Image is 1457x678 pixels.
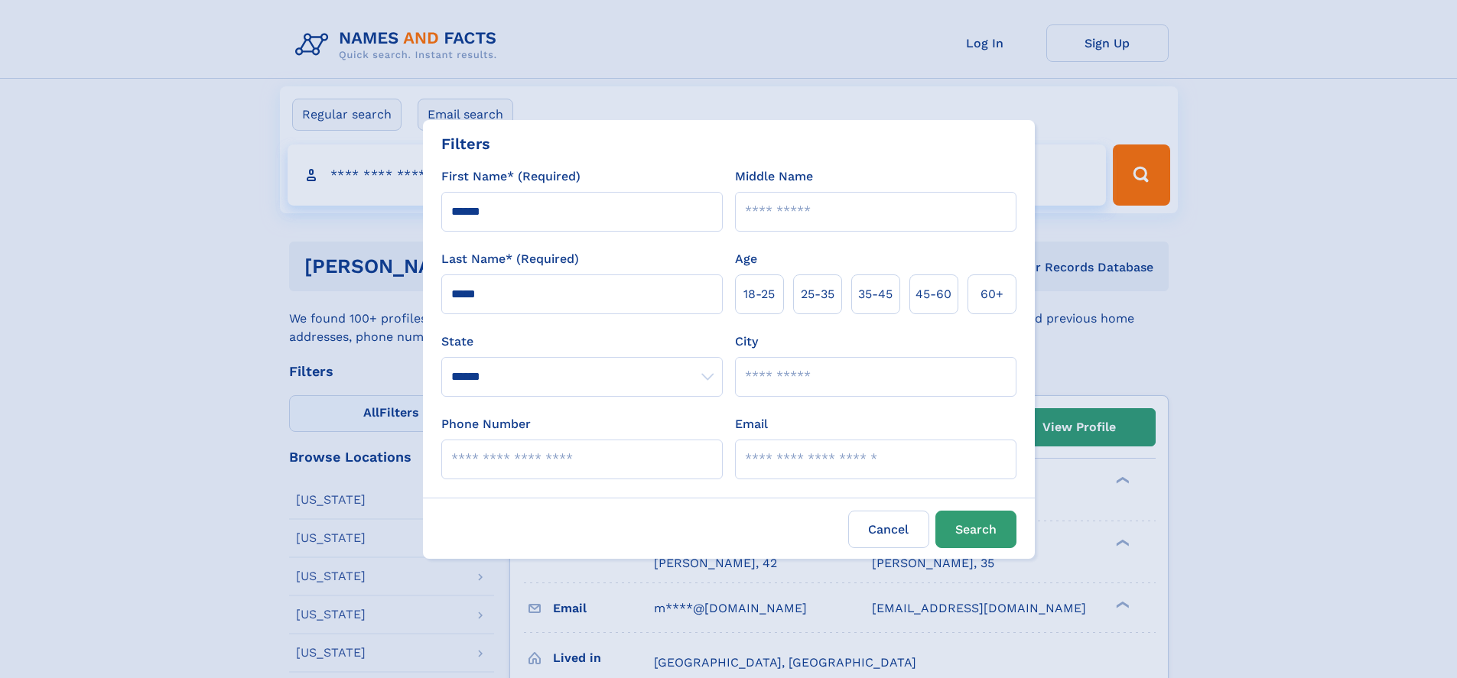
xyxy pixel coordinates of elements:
div: Filters [441,132,490,155]
label: Phone Number [441,415,531,433]
label: City [735,333,758,351]
label: Middle Name [735,167,813,186]
label: Cancel [848,511,929,548]
label: Email [735,415,768,433]
label: First Name* (Required) [441,167,581,186]
label: State [441,333,723,351]
span: 25‑35 [801,285,834,303]
span: 45‑60 [916,285,951,303]
span: 35‑45 [858,285,893,303]
span: 18‑25 [743,285,775,303]
span: 60+ [981,285,1003,303]
button: Search [935,511,1016,548]
label: Age [735,250,757,268]
label: Last Name* (Required) [441,250,579,268]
